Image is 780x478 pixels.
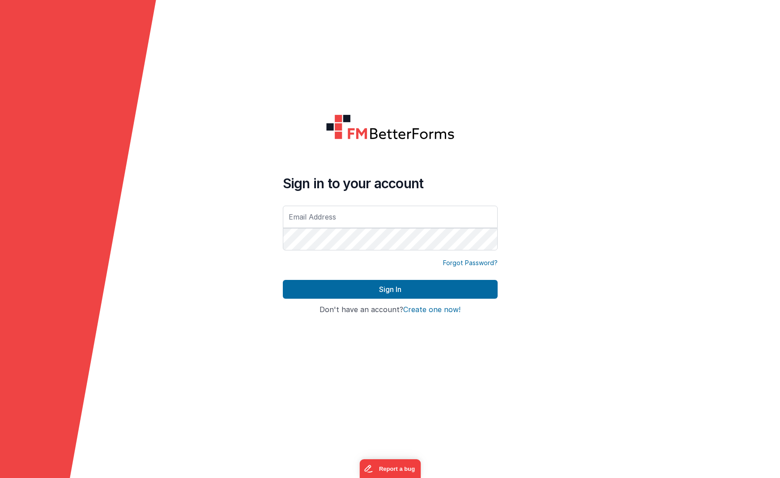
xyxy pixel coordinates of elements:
[443,258,498,267] a: Forgot Password?
[283,306,498,314] h4: Don't have an account?
[283,280,498,299] button: Sign In
[359,459,421,478] iframe: Marker.io feedback button
[403,306,460,314] button: Create one now!
[283,206,498,228] input: Email Address
[283,175,498,191] h4: Sign in to your account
